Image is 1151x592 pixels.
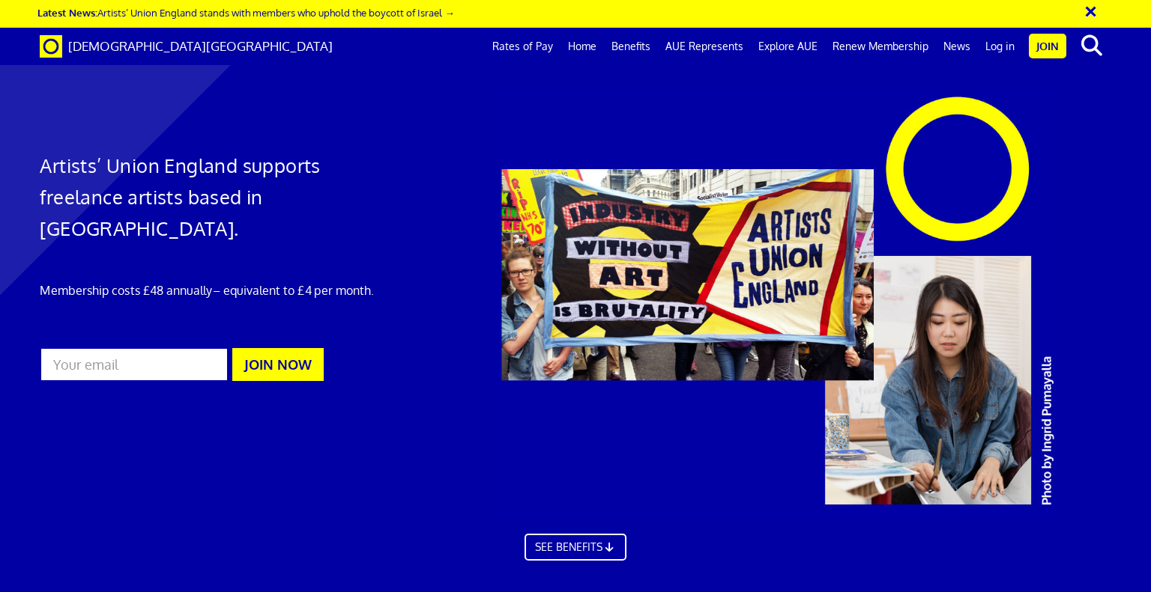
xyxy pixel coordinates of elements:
[40,281,381,299] p: Membership costs £48 annually – equivalent to £4 per month.
[825,28,936,65] a: Renew Membership
[28,28,344,65] a: Brand [DEMOGRAPHIC_DATA][GEOGRAPHIC_DATA]
[68,38,333,54] span: [DEMOGRAPHIC_DATA][GEOGRAPHIC_DATA]
[751,28,825,65] a: Explore AUE
[658,28,751,65] a: AUE Represents
[232,348,324,381] button: JOIN NOW
[37,6,454,19] a: Latest News:Artists’ Union England stands with members who uphold the boycott of Israel →
[37,6,97,19] strong: Latest News:
[978,28,1022,65] a: Log in
[40,150,381,244] h1: Artists’ Union England supports freelance artists based in [GEOGRAPHIC_DATA].
[1029,34,1066,58] a: Join
[40,347,228,382] input: Your email
[485,28,561,65] a: Rates of Pay
[604,28,658,65] a: Benefits
[936,28,978,65] a: News
[561,28,604,65] a: Home
[1069,30,1115,61] button: search
[525,534,626,561] a: SEE BENEFITS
